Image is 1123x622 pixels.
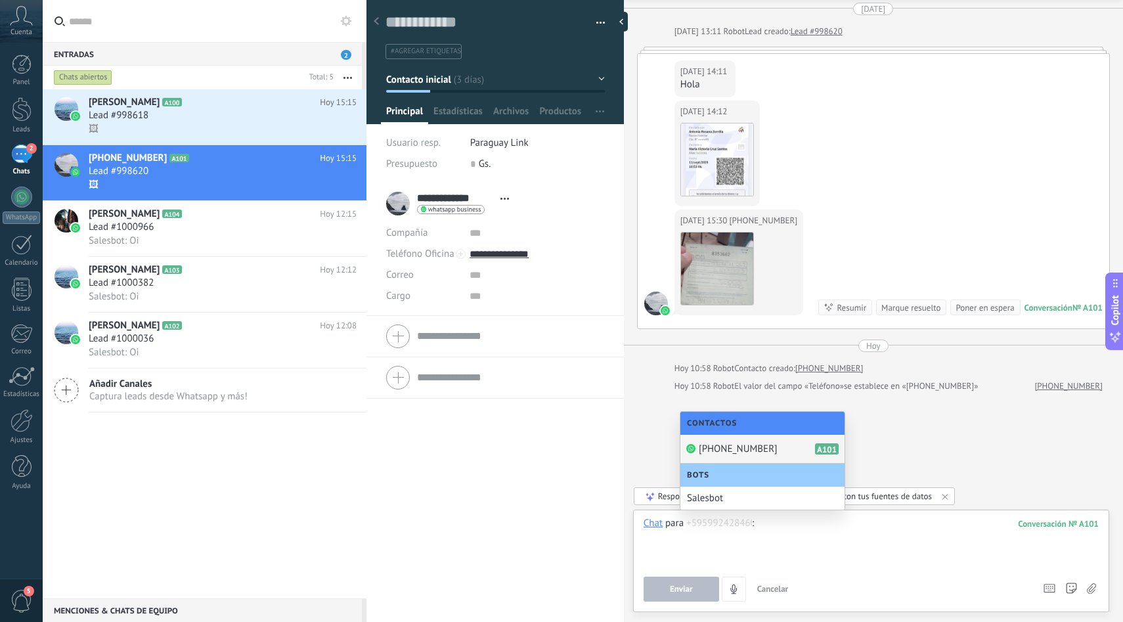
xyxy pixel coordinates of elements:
div: [DATE] 15:30 [680,214,730,227]
a: avataricon[PHONE_NUMBER]A101Hoy 15:15Lead #998620🖼 [43,145,366,200]
div: Responde más rápido entrenando a tu asistente AI con tus fuentes de datos [658,491,932,502]
span: Productos [539,105,581,124]
span: : [752,517,754,530]
div: № A101 [1072,302,1103,313]
span: Cargo [386,291,410,301]
div: Ajustes [3,436,41,445]
div: Total: 5 [304,71,334,84]
span: 🖼 [89,179,99,191]
button: Enviar [644,577,719,602]
div: [DATE] 13:11 [674,25,724,38]
span: [PERSON_NAME] [89,208,160,221]
img: 8e20fc51-8462-4b6a-994a-5ed0baf586ff [681,233,753,305]
div: Salesbot [680,487,845,510]
span: Archivos [493,105,529,124]
div: Chats [3,167,41,176]
div: Resumir [837,301,866,314]
button: Correo [386,265,414,286]
div: Leads [3,125,41,134]
span: Lead #1000382 [89,277,154,290]
span: Captura leads desde Whatsapp y más! [89,390,248,403]
span: Añadir Canales [89,378,248,390]
span: Teléfono Oficina [386,248,454,260]
span: Cancelar [757,583,789,594]
a: avataricon[PERSON_NAME]A102Hoy 12:08Lead #1000036Salesbot: Oi [43,313,366,368]
span: El valor del campo «Teléfono» [734,380,844,393]
span: Lead #998620 [89,165,148,178]
span: Robot [713,363,734,374]
span: Principal [386,105,423,124]
span: A102 [162,321,181,330]
button: Teléfono Oficina [386,244,454,265]
span: +595992428460 [730,214,798,227]
a: [PHONE_NUMBER] [795,362,864,375]
span: [PHONE_NUMBER] [89,152,167,165]
img: icon [71,223,80,233]
div: [DATE] 14:11 [680,65,730,78]
span: Copilot [1109,295,1122,325]
span: Hoy 12:08 [320,319,357,332]
span: [PERSON_NAME] [89,263,160,277]
div: Usuario resp. [386,133,460,154]
div: Lead creado: [745,25,791,38]
div: Hoy 10:58 [674,380,713,393]
div: Listas [3,305,41,313]
span: Cuenta [11,28,32,37]
span: Lead #1000966 [89,221,154,234]
span: +595992428460 [644,292,668,315]
span: whatsapp business [428,206,481,213]
div: [DATE] [861,3,885,15]
img: icon [71,167,80,177]
a: avataricon[PERSON_NAME]A103Hoy 12:12Lead #1000382Salesbot: Oi [43,257,366,312]
span: Estadísticas [433,105,483,124]
span: A104 [162,210,181,218]
a: Lead #998620 [791,25,843,38]
span: Bots [687,470,716,480]
div: Marque resuelto [881,301,940,314]
div: Ocultar [615,12,628,32]
div: Hola [680,78,730,91]
span: [PERSON_NAME] [89,96,160,109]
span: A100 [162,98,181,106]
span: Enviar [670,585,693,594]
div: Hoy 10:58 [674,362,713,375]
span: 2 [341,50,351,60]
span: Hoy 15:15 [320,152,357,165]
div: Correo [3,347,41,356]
div: Conversación [1024,302,1072,313]
div: Entradas [43,42,362,66]
img: 3f2c3da3-bcb2-4c59-bf48-96098c6d3d5e [681,123,753,196]
img: waba.svg [661,306,670,315]
span: Robot [713,380,734,391]
div: Ayuda [3,482,41,491]
img: icon [71,112,80,121]
span: Hoy 12:12 [320,263,357,277]
span: Correo [386,269,414,281]
a: avataricon[PERSON_NAME]A100Hoy 15:15Lead #998618🖼 [43,89,366,144]
button: Cancelar [752,577,794,602]
span: para [665,517,684,530]
div: [DATE] 14:12 [680,105,730,118]
div: Presupuesto [386,154,460,175]
span: Salesbot: Oi [89,346,139,359]
span: Presupuesto [386,158,437,170]
span: 🖼 [89,123,99,135]
span: Salesbot: Oi [89,290,139,303]
div: 101 [1018,518,1099,529]
div: Panel [3,78,41,87]
div: Compañía [386,223,460,244]
span: 5 [24,586,34,596]
span: [PERSON_NAME] [89,319,160,332]
span: Salesbot: Oi [89,234,139,247]
span: Lead #998618 [89,109,148,122]
button: Más [334,66,362,89]
span: A103 [162,265,181,274]
img: icon [71,279,80,288]
span: Usuario resp. [386,137,441,149]
span: Robot [724,26,745,37]
span: Paraguay Link [470,137,529,149]
span: A101 [815,443,839,455]
span: #agregar etiquetas [391,47,461,56]
a: avataricon[PERSON_NAME]A104Hoy 12:15Lead #1000966Salesbot: Oi [43,201,366,256]
div: Estadísticas [3,390,41,399]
